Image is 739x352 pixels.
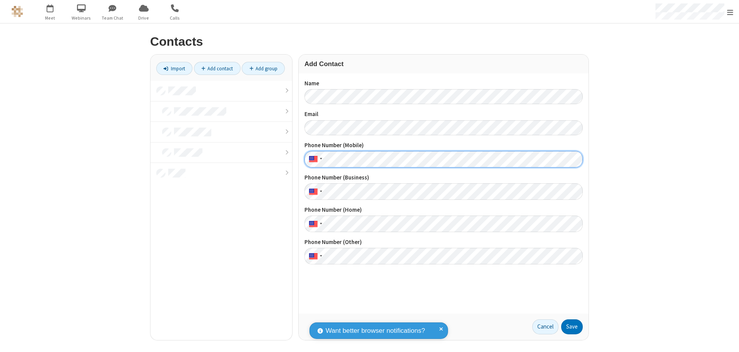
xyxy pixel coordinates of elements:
label: Name [304,79,583,88]
div: United States: + 1 [304,216,324,232]
label: Phone Number (Home) [304,206,583,214]
label: Phone Number (Mobile) [304,141,583,150]
img: QA Selenium DO NOT DELETE OR CHANGE [12,6,23,17]
button: Save [561,319,583,335]
label: Phone Number (Other) [304,238,583,247]
h2: Contacts [150,35,589,48]
span: Webinars [67,15,96,22]
div: United States: + 1 [304,151,324,168]
span: Team Chat [98,15,127,22]
a: Add contact [194,62,241,75]
span: Drive [129,15,158,22]
div: United States: + 1 [304,248,324,264]
a: Import [156,62,192,75]
h3: Add Contact [304,60,583,68]
label: Email [304,110,583,119]
div: United States: + 1 [304,183,324,200]
a: Add group [242,62,285,75]
span: Meet [36,15,65,22]
span: Calls [161,15,189,22]
span: Want better browser notifications? [326,326,425,336]
a: Cancel [532,319,558,335]
label: Phone Number (Business) [304,173,583,182]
